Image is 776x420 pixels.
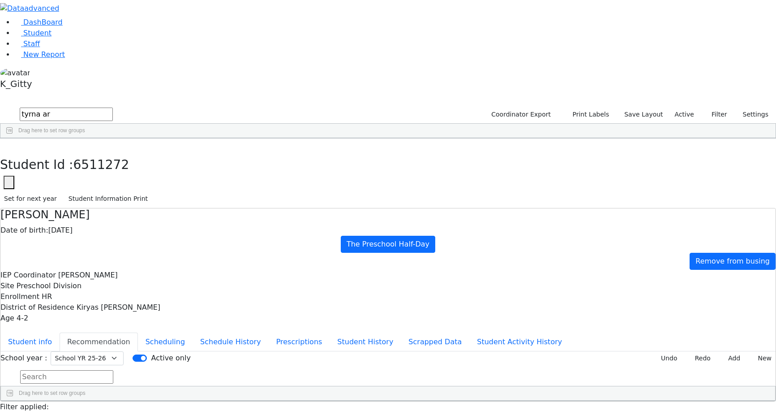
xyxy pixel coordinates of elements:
[193,333,269,351] button: Schedule History
[269,333,330,351] button: Prescriptions
[0,208,776,221] h4: [PERSON_NAME]
[19,390,86,396] span: Drag here to set row groups
[73,157,129,172] span: 6511272
[0,225,48,236] label: Date of birth:
[23,29,51,37] span: Student
[77,303,160,312] span: Kiryas [PERSON_NAME]
[23,39,40,48] span: Staff
[23,50,65,59] span: New Report
[690,253,776,270] a: Remove from busing
[748,351,776,365] button: New
[562,108,613,121] button: Print Labels
[685,351,715,365] button: Redo
[20,370,113,384] input: Search
[718,351,744,365] button: Add
[0,353,47,364] label: School year :
[60,333,138,351] button: Recommendation
[14,29,51,37] a: Student
[469,333,570,351] button: Student Activity History
[695,257,770,265] span: Remove from busing
[17,314,28,322] span: 4-2
[330,333,401,351] button: Student History
[14,50,65,59] a: New Report
[17,281,81,290] span: Preschool Division
[23,18,63,26] span: DashBoard
[401,333,469,351] button: Scrapped Data
[138,333,193,351] button: Scheduling
[14,18,63,26] a: DashBoard
[0,291,39,302] label: Enrollment
[0,281,14,291] label: Site
[20,108,113,121] input: Search
[651,351,682,365] button: Undo
[14,39,40,48] a: Staff
[700,108,731,121] button: Filter
[151,353,190,364] label: Active only
[731,108,772,121] button: Settings
[0,270,56,281] label: IEP Coordinator
[64,192,152,206] button: Student Information Print
[671,108,698,121] label: Active
[620,108,667,121] button: Save Layout
[0,333,60,351] button: Student info
[0,302,74,313] label: District of Residence
[485,108,555,121] button: Coordinator Export
[58,271,118,279] span: [PERSON_NAME]
[0,313,14,324] label: Age
[0,225,776,236] div: [DATE]
[42,292,52,301] span: HR
[341,236,435,253] a: The Preschool Half-Day
[18,127,85,134] span: Drag here to set row groups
